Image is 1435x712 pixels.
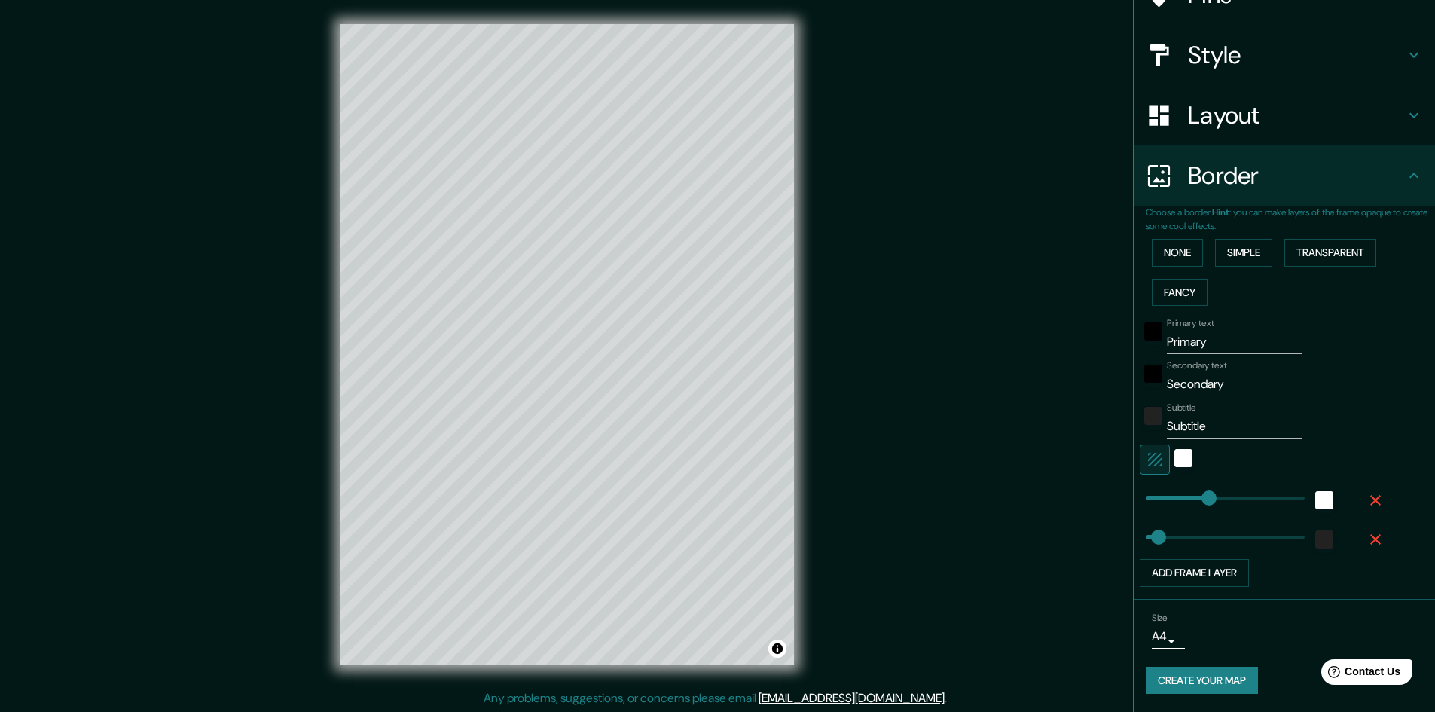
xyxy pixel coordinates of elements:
button: black [1144,365,1162,383]
div: Layout [1134,85,1435,145]
button: None [1152,239,1203,267]
div: Border [1134,145,1435,206]
button: white [1174,449,1192,467]
iframe: Help widget launcher [1301,653,1418,695]
button: color-222222 [1315,530,1333,549]
h4: Layout [1188,100,1405,130]
h4: Border [1188,160,1405,191]
button: Add frame layer [1140,559,1249,587]
button: black [1144,322,1162,341]
label: Subtitle [1167,402,1196,414]
label: Secondary text [1167,359,1227,372]
label: Primary text [1167,317,1214,330]
div: A4 [1152,625,1185,649]
p: Choose a border. : you can make layers of the frame opaque to create some cool effects. [1146,206,1435,233]
b: Hint [1212,206,1229,218]
button: Create your map [1146,667,1258,695]
button: white [1315,491,1333,509]
button: Fancy [1152,279,1208,307]
div: . [949,689,952,707]
label: Size [1152,611,1168,624]
button: color-222222 [1144,407,1162,425]
h4: Style [1188,40,1405,70]
button: Simple [1215,239,1272,267]
div: . [947,689,949,707]
p: Any problems, suggestions, or concerns please email . [484,689,947,707]
div: Style [1134,25,1435,85]
button: Transparent [1284,239,1376,267]
a: [EMAIL_ADDRESS][DOMAIN_NAME] [759,690,945,706]
button: Toggle attribution [768,640,786,658]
